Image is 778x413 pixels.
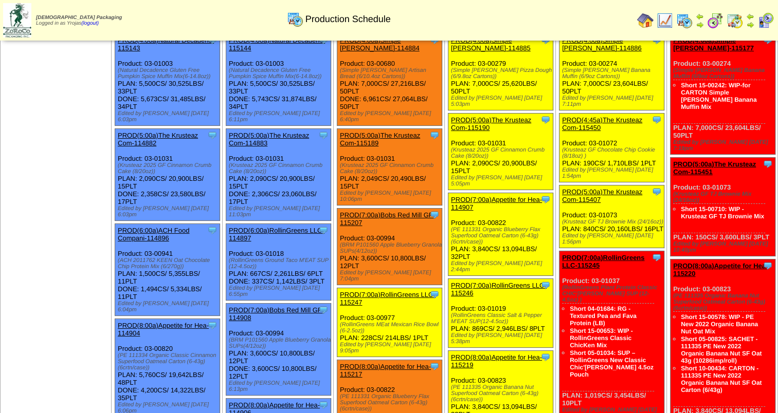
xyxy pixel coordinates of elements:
div: Edited by [PERSON_NAME] [DATE] 6:55pm [229,285,331,297]
img: calendarblend.gif [707,12,723,29]
a: PROD(6:00a)ACH Food Compani-114896 [118,227,189,242]
div: Product: 03-00977 PLAN: 228CS / 214LBS / 1PLT [337,288,442,357]
img: Tooltip [318,400,329,410]
div: Product: 03-01003 PLAN: 5,500CS / 30,525LBS / 33PLT DONE: 5,673CS / 31,485LBS / 34PLT [115,34,220,126]
a: PROD(5:00a)The Krusteaz Com-115407 [562,188,642,203]
div: Edited by [PERSON_NAME] [DATE] 11:03pm [229,205,331,218]
a: Short 04-01684: RG - Textured Pea and Fava Protein (LB) [570,305,637,327]
img: Tooltip [540,280,551,290]
img: calendarprod.gif [676,12,693,29]
div: (BRM P101560 Apple Blueberry Granola SUPs(4/12oz)) [229,337,331,349]
div: Product: 03-01072 PLAN: 190CS / 1,710LBS / 1PLT [559,114,664,182]
img: Tooltip [652,115,662,125]
a: PROD(4:45a)The Krusteaz Com-115450 [562,116,642,132]
a: PROD(7:00a)RollinGreens LLC-115245 [562,254,644,269]
div: Product: 03-01031 PLAN: 2,090CS / 20,900LBS / 15PLT DONE: 2,358CS / 23,580LBS / 17PLT [115,129,220,221]
img: calendarprod.gif [287,11,303,27]
img: Tooltip [652,186,662,197]
img: calendarinout.gif [727,12,743,29]
div: Edited by [PERSON_NAME] [DATE] 6:04pm [118,301,220,313]
div: (Krusteaz GF TJ Brownie Mix (24/16oz)) [673,191,775,203]
div: Edited by [PERSON_NAME] [DATE] 6:03pm [118,205,220,218]
div: Product: 03-00279 PLAN: 7,000CS / 25,620LBS / 50PLT [448,34,553,110]
div: (Krusteaz 2025 GF Cinnamon Crumb Cake (8/20oz)) [229,162,331,175]
img: Tooltip [763,159,773,169]
div: (BRM P101560 Apple Blueberry Granola SUPs(4/12oz)) [340,242,442,254]
div: Edited by [PERSON_NAME] [DATE] 6:13pm [229,380,331,392]
a: Short 15-00653: WIP - RollinGreens Classic ChicKen Mix [570,327,632,349]
img: Tooltip [318,130,329,140]
div: Edited by [PERSON_NAME] [DATE] 10:06pm [340,190,442,202]
img: Tooltip [763,260,773,271]
div: Product: 03-00941 PLAN: 1,500CS / 5,355LBS / 11PLT DONE: 1,494CS / 5,334LBS / 11PLT [115,224,220,316]
img: Tooltip [429,210,440,220]
img: zoroco-logo-small.webp [3,3,31,37]
div: Product: 03-00274 PLAN: 7,000CS / 23,604LBS / 50PLT [671,34,775,155]
div: Product: 03-01073 PLAN: 150CS / 3,600LBS / 3PLT [671,158,775,256]
div: (PE 111335 Organic Banana Nut Superfood Oatmeal Carton (6-43g)(6crtn/case)) [673,293,775,311]
div: Product: 03-01031 PLAN: 2,090CS / 20,900LBS / 15PLT [448,114,553,190]
div: (Simple [PERSON_NAME] Artisan Bread (6/10.4oz Cartons)) [340,67,442,80]
img: arrowright.gif [746,21,754,29]
img: Tooltip [540,194,551,204]
div: (Krusteaz GF TJ Brownie Mix (24/16oz)) [562,219,664,225]
div: (RollinGreens Classic Salt & Pepper M'EAT SUP(12-4.5oz)) [451,312,553,325]
div: (RollinGreens MEat Mexican Rice Bowl (6-2.5oz)) [340,322,442,334]
a: Short 15-00710: WIP - Krusteaz GF TJ Brownie Mix [681,205,764,220]
div: Product: 03-01003 PLAN: 5,500CS / 30,525LBS / 33PLT DONE: 5,743CS / 31,874LBS / 34PLT [226,34,331,126]
img: Tooltip [540,352,551,362]
div: Product: 03-00274 PLAN: 7,000CS / 23,604LBS / 50PLT [559,34,664,110]
a: PROD(5:00a)The Krusteaz Com-115190 [451,116,531,132]
span: Logged in as Yrojas [36,15,122,26]
div: Product: 03-01031 PLAN: 2,049CS / 20,490LBS / 15PLT [337,129,442,205]
img: Tooltip [207,320,218,330]
div: Edited by [PERSON_NAME] [DATE] 5:38pm [451,332,553,345]
div: Product: 03-00680 PLAN: 7,000CS / 27,216LBS / 50PLT DONE: 6,961CS / 27,064LBS / 50PLT [337,34,442,126]
div: Edited by [PERSON_NAME] [DATE] 6:03pm [118,110,220,123]
div: Edited by [PERSON_NAME] [DATE] 5:03pm [451,95,553,107]
div: (Krusteaz GF Chocolate Chip Cookie (8/18oz) ) [562,147,664,159]
span: [DEMOGRAPHIC_DATA] Packaging [36,15,122,21]
div: Edited by [PERSON_NAME] [DATE] 7:04pm [340,270,442,282]
a: PROD(5:00a)The Krusteaz Com-115451 [673,160,756,176]
a: Short 10-00434: CARTON - 111335 PE New 2022 Organic Banana Nut SF Oat Carton (6/43g) [681,365,762,393]
div: Product: 03-01031 PLAN: 2,090CS / 20,900LBS / 15PLT DONE: 2,306CS / 23,060LBS / 17PLT [226,129,331,221]
img: Tooltip [207,225,218,235]
img: Tooltip [207,130,218,140]
div: (Simple [PERSON_NAME] Banana Muffin (6/9oz Cartons)) [673,67,775,80]
a: PROD(7:00a)Bobs Red Mill GF-115207 [340,211,435,227]
div: (Natural Decadence Gluten Free Pumpkin Spice Muffin Mix(6-14.8oz)) [229,67,331,80]
a: PROD(8:00a)Appetite for Hea-115220 [673,262,768,277]
img: Tooltip [429,130,440,140]
a: PROD(8:00a)Appetite for Hea-115217 [340,363,431,378]
img: arrowleft.gif [696,12,704,21]
a: PROD(5:00a)The Krusteaz Com-115189 [340,132,420,147]
div: Edited by [PERSON_NAME] [DATE] 7:11pm [562,95,664,107]
div: Edited by [PERSON_NAME] [DATE] 1:54pm [562,167,664,179]
div: (Krusteaz 2025 GF Cinnamon Crumb Cake (8/20oz)) [451,147,553,159]
a: (logout) [81,21,99,26]
div: Product: 03-00994 PLAN: 3,600CS / 10,800LBS / 12PLT DONE: 3,600CS / 10,800LBS / 12PLT [226,304,331,396]
span: Production Schedule [305,14,391,25]
div: Edited by [PERSON_NAME] [DATE] 10:40pm [673,241,775,253]
img: arrowright.gif [696,21,704,29]
img: Tooltip [318,225,329,235]
div: Product: 03-01073 PLAN: 840CS / 20,160LBS / 16PLT [559,185,664,248]
img: Tooltip [429,289,440,299]
div: Product: 03-01018 PLAN: 667CS / 2,261LBS / 6PLT DONE: 337CS / 1,142LBS / 3PLT [226,224,331,301]
div: Edited by [PERSON_NAME] [DATE] 5:05pm [451,175,553,187]
div: (ACH 2011762 KEEN Oat Chocolate Chip Protein Mix (6/270g)) [118,257,220,270]
a: PROD(5:00a)The Krusteaz Com-114883 [229,132,309,147]
a: PROD(7:00a)RollinGreens LLC-115247 [340,291,436,306]
div: (Simple [PERSON_NAME] Pizza Dough (6/9.8oz Cartons)) [451,67,553,80]
div: Edited by [PERSON_NAME] [DATE] 2:44pm [451,260,553,273]
div: Edited by [PERSON_NAME] [DATE] 7:19pm [673,139,775,152]
img: arrowleft.gif [746,12,754,21]
div: (PE 111331 Organic Blueberry Flax Superfood Oatmeal Carton (6-43g)(6crtn/case)) [340,393,442,412]
img: Tooltip [318,305,329,315]
img: Tooltip [652,252,662,262]
div: Product: 03-00994 PLAN: 3,600CS / 10,800LBS / 12PLT [337,209,442,285]
a: PROD(8:00a)Appetite for Hea-115219 [451,353,542,369]
div: (RollinGreens Plant Protein Classic CHIC'[PERSON_NAME] SUP (12-4.5oz) ) [562,285,664,303]
a: Short 15-00578: WIP - PE New 2022 Organic Banana Nut Oat Mix [681,313,758,335]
